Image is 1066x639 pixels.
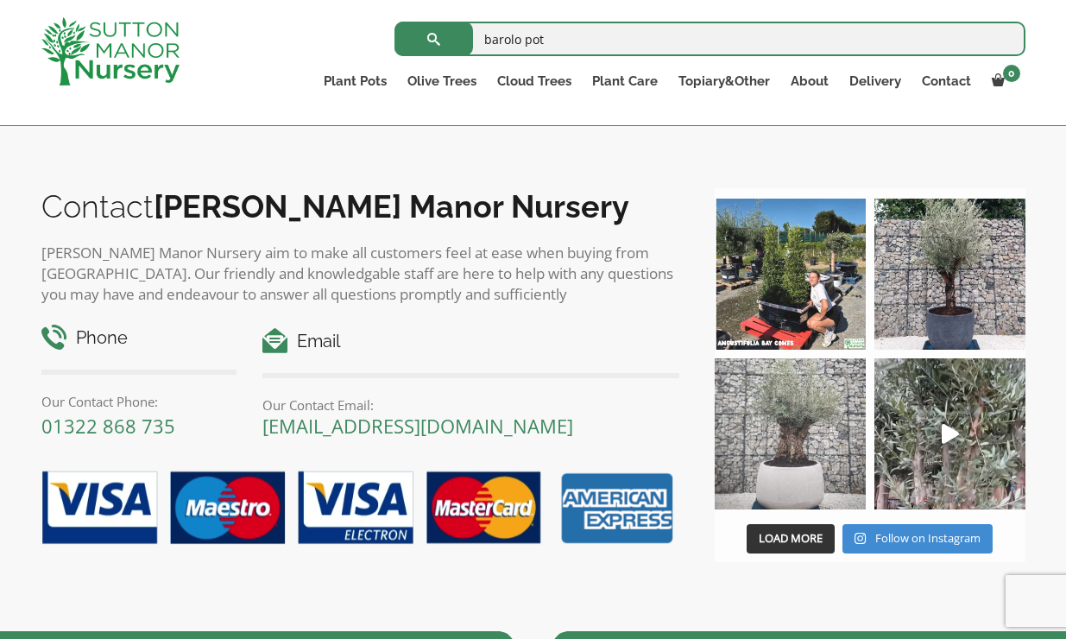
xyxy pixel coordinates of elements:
[262,413,573,439] a: [EMAIL_ADDRESS][DOMAIN_NAME]
[487,69,582,93] a: Cloud Trees
[855,532,866,545] svg: Instagram
[942,424,959,444] svg: Play
[759,530,823,546] span: Load More
[397,69,487,93] a: Olive Trees
[668,69,780,93] a: Topiary&Other
[41,325,237,351] h4: Phone
[41,188,680,225] h2: Contact
[582,69,668,93] a: Plant Care
[839,69,911,93] a: Delivery
[41,243,680,305] p: [PERSON_NAME] Manor Nursery aim to make all customers feel at ease when buying from [GEOGRAPHIC_D...
[842,524,992,554] a: Instagram Follow on Instagram
[875,530,981,546] span: Follow on Instagram
[981,69,1025,93] a: 0
[262,395,679,415] p: Our Contact Email:
[313,69,397,93] a: Plant Pots
[41,413,175,439] a: 01322 868 735
[715,358,866,509] img: Check out this beauty we potted at our nursery today ❤️‍🔥 A huge, ancient gnarled Olive tree plan...
[747,524,835,554] button: Load More
[780,69,839,93] a: About
[874,358,1025,509] a: Play
[394,22,1025,56] input: Search...
[911,69,981,93] a: Contact
[28,461,680,556] img: payment-options.png
[874,199,1025,350] img: A beautiful multi-stem Spanish Olive tree potted in our luxurious fibre clay pots 😍😍
[715,199,866,350] img: Our elegant & picturesque Angustifolia Cones are an exquisite addition to your Bay Tree collectio...
[154,188,629,225] b: [PERSON_NAME] Manor Nursery
[41,17,180,85] img: logo
[41,391,237,412] p: Our Contact Phone:
[1003,65,1020,82] span: 0
[262,328,679,355] h4: Email
[874,358,1025,509] img: New arrivals Monday morning of beautiful olive trees 🤩🤩 The weather is beautiful this summer, gre...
